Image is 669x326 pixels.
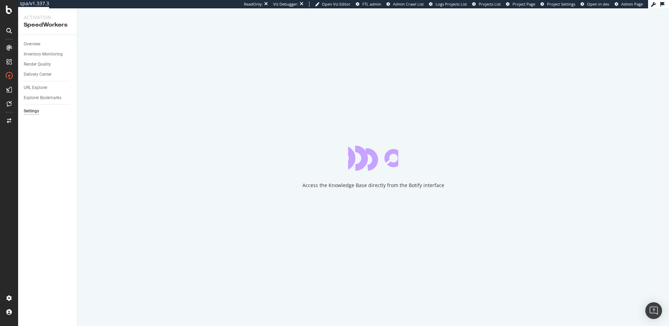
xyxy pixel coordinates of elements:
div: Overview [24,40,40,48]
a: Admin Page [615,1,643,7]
a: Overview [24,40,72,48]
div: Access the Knowledge Base directly from the Botify interface [302,182,444,189]
a: Delivery Center [24,71,72,78]
div: Delivery Center [24,71,52,78]
a: Open Viz Editor [315,1,351,7]
div: Render Quality [24,61,51,68]
span: Project Settings [547,1,575,7]
a: Projects List [472,1,501,7]
a: Settings [24,108,72,115]
a: FTL admin [356,1,381,7]
div: animation [348,146,398,171]
span: FTL admin [362,1,381,7]
a: Project Settings [540,1,575,7]
span: Project Page [513,1,535,7]
div: Viz Debugger: [273,1,298,7]
div: SpeedWorkers [24,21,71,29]
div: Open Intercom Messenger [645,302,662,319]
div: URL Explorer [24,84,47,91]
span: Logs Projects List [436,1,467,7]
a: Logs Projects List [429,1,467,7]
a: Admin Crawl List [386,1,424,7]
a: Render Quality [24,61,72,68]
span: Admin Page [621,1,643,7]
span: Projects List [479,1,501,7]
div: Explorer Bookmarks [24,94,61,102]
div: ReadOnly: [244,1,263,7]
a: Project Page [506,1,535,7]
span: Open Viz Editor [322,1,351,7]
a: Explorer Bookmarks [24,94,72,102]
a: Inventory Monitoring [24,51,72,58]
a: URL Explorer [24,84,72,91]
div: Inventory Monitoring [24,51,63,58]
div: Activation [24,14,71,21]
span: Open in dev [587,1,609,7]
a: Open in dev [580,1,609,7]
div: Settings [24,108,39,115]
span: Admin Crawl List [393,1,424,7]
